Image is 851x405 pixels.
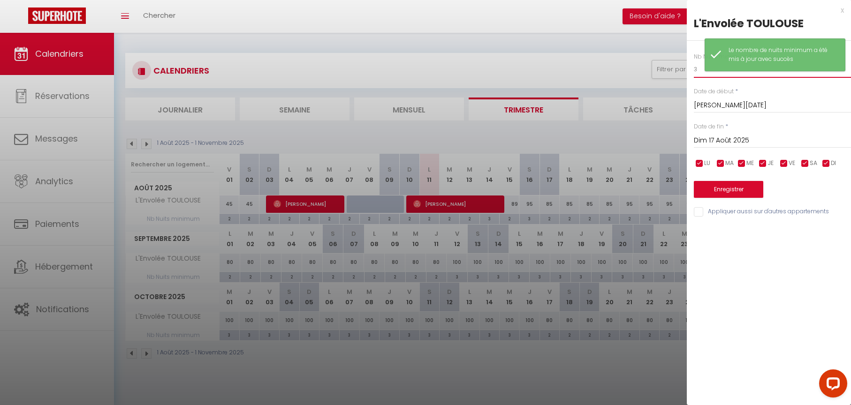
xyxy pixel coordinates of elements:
[694,181,763,198] button: Enregistrer
[767,159,774,168] span: JE
[810,159,817,168] span: SA
[694,16,844,31] div: L'Envolée TOULOUSE
[831,159,836,168] span: DI
[694,52,747,61] label: Nb Nuits minimum
[812,366,851,405] iframe: LiveChat chat widget
[694,122,724,131] label: Date de fin
[746,159,754,168] span: ME
[687,5,844,16] div: x
[694,87,734,96] label: Date de début
[704,159,710,168] span: LU
[725,159,734,168] span: MA
[789,159,795,168] span: VE
[729,46,836,64] div: Le nombre de nuits minimum a été mis à jour avec succès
